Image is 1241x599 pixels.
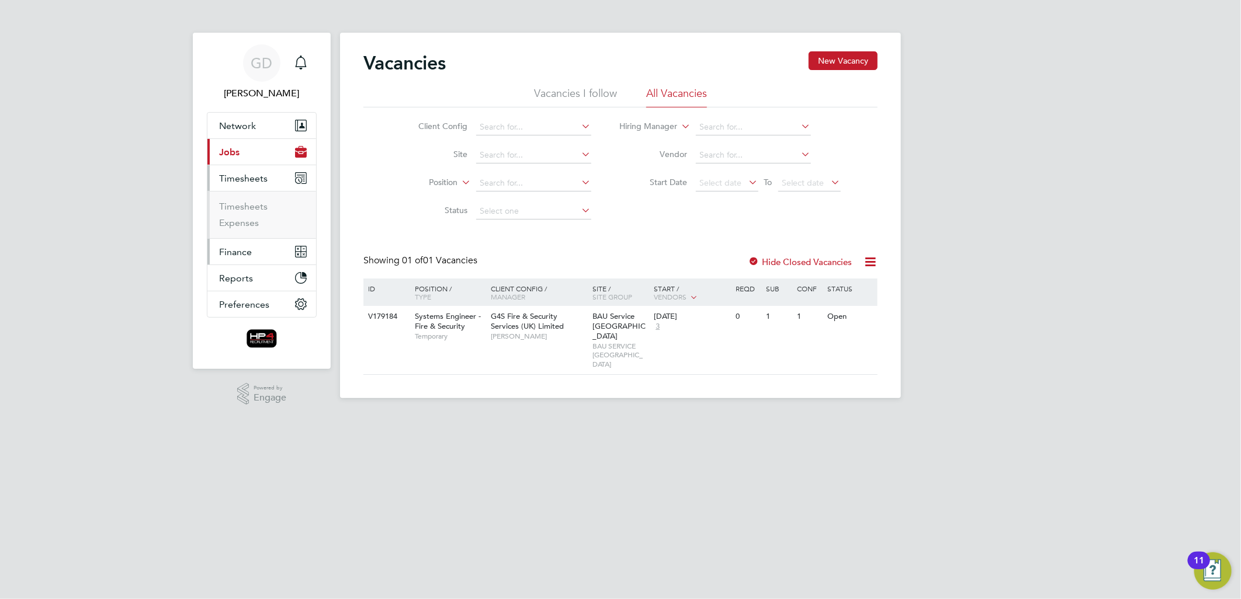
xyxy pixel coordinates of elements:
input: Search for... [476,175,591,191]
span: Type [415,292,431,301]
span: GD [251,55,273,71]
div: Client Config / [488,278,590,307]
div: Reqd [733,278,763,298]
span: Powered by [254,383,286,393]
span: Manager [491,292,525,301]
button: Reports [207,265,316,291]
span: Select date [700,177,742,188]
button: Preferences [207,291,316,317]
label: Status [401,205,468,215]
span: Reports [219,273,253,284]
div: Showing [363,255,480,267]
button: Open Resource Center, 11 new notifications [1194,552,1232,590]
span: [PERSON_NAME] [491,332,587,341]
button: Jobs [207,139,316,165]
span: Finance [219,246,252,257]
span: Gemma Deaton [207,86,317,100]
a: Expenses [219,217,259,228]
label: Site [401,149,468,159]
span: Engage [254,393,286,403]
div: Position / [406,278,488,307]
input: Search for... [476,119,591,135]
span: To [761,175,776,190]
span: Site Group [593,292,633,301]
span: Temporary [415,332,485,341]
nav: Main navigation [193,33,331,369]
div: Site / [590,278,651,307]
input: Search for... [696,119,811,135]
button: Network [207,113,316,138]
span: BAU SERVICE [GEOGRAPHIC_DATA] [593,342,649,369]
span: Vendors [654,292,687,301]
button: New Vacancy [809,51,878,70]
a: Go to home page [207,329,317,348]
span: G4S Fire & Security Services (UK) Limited [491,311,564,331]
a: GD[PERSON_NAME] [207,44,317,100]
label: Start Date [620,177,688,187]
li: All Vacancies [646,86,707,107]
li: Vacancies I follow [534,86,617,107]
div: Open [825,306,876,328]
span: BAU Service [GEOGRAPHIC_DATA] [593,311,646,341]
span: Select date [782,177,824,188]
a: Powered byEngage [237,383,287,405]
div: 1 [794,306,824,328]
span: Preferences [219,299,269,310]
div: 1 [764,306,794,328]
div: Conf [794,278,824,298]
img: hp4recruitment-logo-retina.png [247,329,278,348]
input: Search for... [476,147,591,163]
a: Timesheets [219,201,268,212]
label: Position [391,177,458,189]
span: Network [219,120,256,131]
div: Timesheets [207,191,316,238]
label: Client Config [401,121,468,131]
div: 11 [1194,560,1204,576]
span: 3 [654,322,661,332]
input: Select one [476,203,591,220]
div: ID [365,278,406,298]
h2: Vacancies [363,51,446,75]
div: Sub [764,278,794,298]
span: 01 of [402,255,423,266]
div: V179184 [365,306,406,328]
span: Timesheets [219,173,268,184]
button: Timesheets [207,165,316,191]
span: Systems Engineer - Fire & Security [415,311,481,331]
span: 01 Vacancies [402,255,477,266]
div: Start / [651,278,733,308]
div: [DATE] [654,312,730,322]
label: Hide Closed Vacancies [748,256,852,267]
label: Vendor [620,149,688,159]
span: Jobs [219,147,240,158]
input: Search for... [696,147,811,163]
div: Status [825,278,876,298]
label: Hiring Manager [611,121,678,133]
button: Finance [207,239,316,264]
div: 0 [733,306,763,328]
